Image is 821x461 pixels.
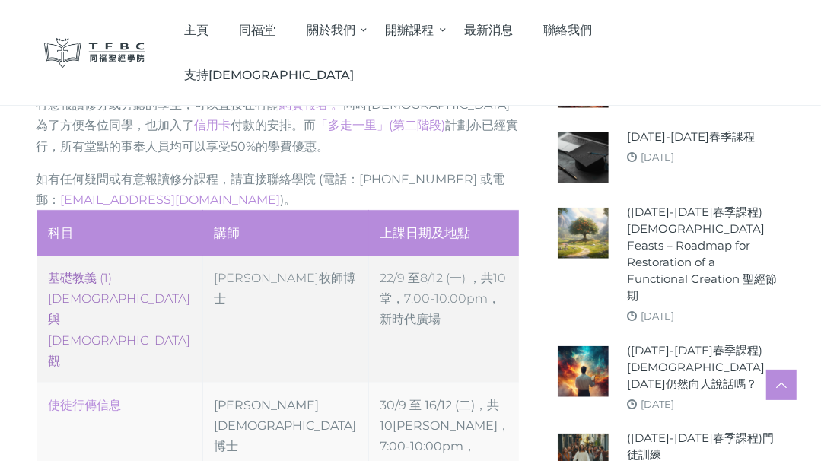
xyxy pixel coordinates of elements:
[558,346,609,397] img: (2024-25年春季課程)神今天仍然向人說話嗎？
[641,310,674,322] a: [DATE]
[195,118,231,132] a: 信用卡
[291,8,371,52] a: 關於我們
[449,8,529,52] a: 最新消息
[464,23,513,37] span: 最新消息
[317,118,446,132] a: 「多走一里」(第二階段)
[168,8,224,52] a: 主頁
[202,256,368,383] td: [PERSON_NAME]牧師博士
[202,211,368,256] th: 講師
[37,94,520,157] p: 有意報讀修分或旁聽的學生，可以直接在有關 同時[DEMOGRAPHIC_DATA]為了方便各位同學，也加入了 付款的安排。而 計劃亦已經實行，所有堂點的事奉人員均可以享受50%的學費優惠。
[544,23,593,37] span: 聯絡我們
[368,211,522,256] th: 上課日期及地點
[641,151,674,163] a: [DATE]
[224,8,291,52] a: 同福堂
[641,398,674,410] a: [DATE]
[627,342,777,393] a: ([DATE]-[DATE]春季課程)[DEMOGRAPHIC_DATA][DATE]仍然向人說話嗎？
[766,370,797,400] a: Scroll to top
[558,132,609,183] img: 2024-25年春季課程
[44,38,146,68] img: 同福聖經學院 TFBC
[37,211,202,256] th: 科目
[184,23,208,37] span: 主頁
[627,129,755,145] a: [DATE]-[DATE]春季課程
[37,169,520,210] p: 如有任何疑問或有意報讀修分課程，請直接聯絡學院 (電話：[PHONE_NUMBER] 或電郵： )。
[49,398,122,412] a: 使徒行傳信息
[627,204,777,304] a: ([DATE]-[DATE]春季課程) [DEMOGRAPHIC_DATA] Feasts – Roadmap for Restoration of a Functional Creation ...
[558,208,609,259] img: (2024-25年春季課程) Biblical Feasts – Roadmap for Restoration of a Functional Creation 聖經節期
[184,68,354,82] span: 支持[DEMOGRAPHIC_DATA]
[368,256,522,383] td: 22/9 至8/12 (一) ，共10堂，7:00-10:00pm，新時代廣場
[49,271,191,368] a: ‎基礎教義 (1) [DEMOGRAPHIC_DATA]與[DEMOGRAPHIC_DATA]觀
[307,23,355,37] span: 關於我們
[370,8,449,52] a: 開辦課程
[386,23,434,37] span: 開辦課程
[239,23,275,37] span: 同福堂
[528,8,608,52] a: 聯絡我們
[61,192,281,207] a: [EMAIL_ADDRESS][DOMAIN_NAME]
[168,52,369,97] a: 支持[DEMOGRAPHIC_DATA]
